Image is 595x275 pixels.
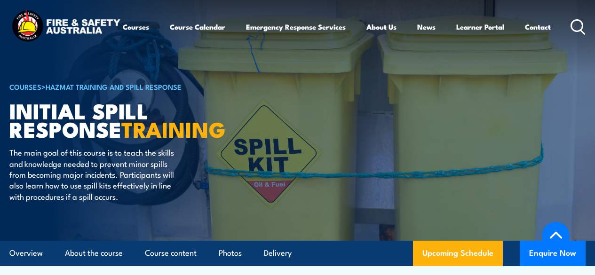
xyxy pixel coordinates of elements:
a: Course content [145,241,197,266]
a: Overview [9,241,43,266]
a: Courses [123,16,149,38]
h1: Initial Spill Response [9,101,242,138]
a: Emergency Response Services [246,16,346,38]
a: About Us [366,16,397,38]
a: Photos [219,241,242,266]
a: Learner Portal [456,16,504,38]
a: Upcoming Schedule [413,241,503,266]
a: Course Calendar [170,16,225,38]
h6: > [9,81,242,92]
a: About the course [65,241,123,266]
strong: TRAINING [121,112,226,145]
a: Contact [525,16,551,38]
p: The main goal of this course is to teach the skills and knowledge needed to prevent minor spills ... [9,147,181,202]
a: COURSES [9,81,41,92]
a: Delivery [264,241,292,266]
button: Enquire Now [520,241,586,266]
a: News [417,16,436,38]
a: HAZMAT Training and Spill Response [46,81,182,92]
